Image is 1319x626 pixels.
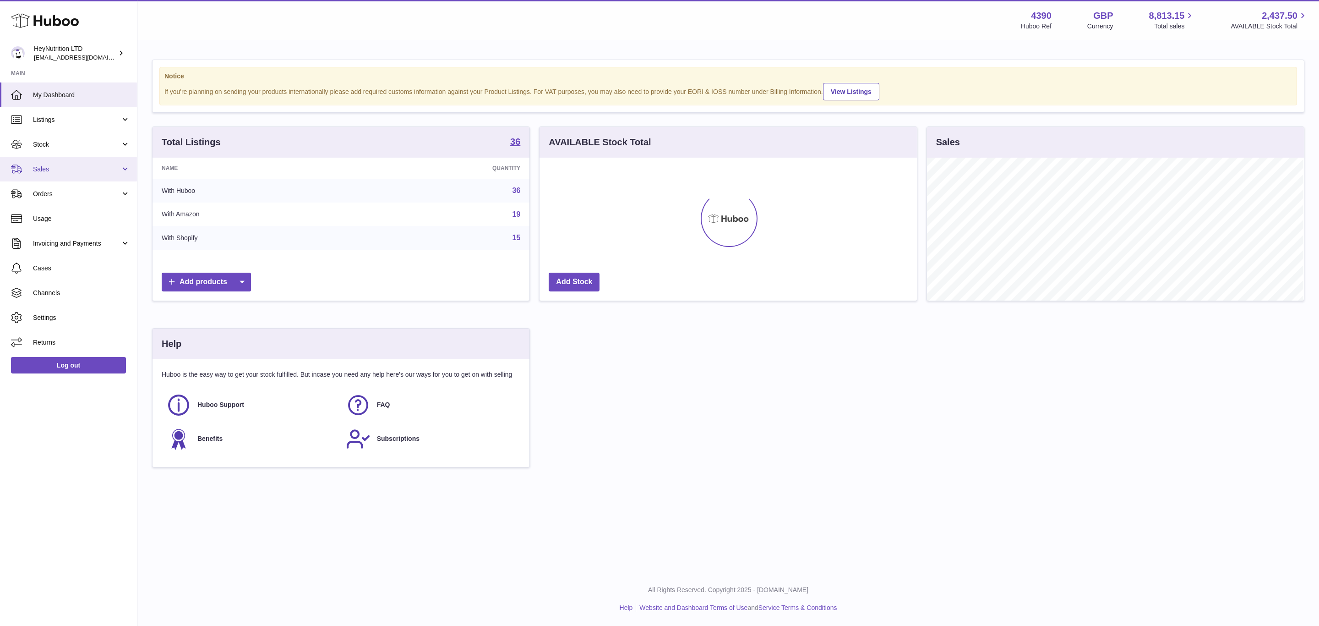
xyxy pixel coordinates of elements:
img: info@heynutrition.com [11,46,25,60]
span: 8,813.15 [1149,10,1185,22]
span: Benefits [197,434,223,443]
a: Benefits [166,427,337,451]
a: Add Stock [549,273,600,291]
p: All Rights Reserved. Copyright 2025 - [DOMAIN_NAME] [145,586,1312,594]
a: Add products [162,273,251,291]
a: View Listings [823,83,879,100]
th: Name [153,158,359,179]
span: [EMAIL_ADDRESS][DOMAIN_NAME] [34,54,135,61]
a: Log out [11,357,126,373]
span: AVAILABLE Stock Total [1231,22,1308,31]
div: If you're planning on sending your products internationally please add required customs informati... [164,82,1292,100]
span: Huboo Support [197,401,244,409]
a: Huboo Support [166,393,337,417]
span: Usage [33,214,130,223]
div: Huboo Ref [1021,22,1052,31]
a: Service Terms & Conditions [758,604,837,611]
a: 8,813.15 Total sales [1149,10,1195,31]
span: Listings [33,115,120,124]
span: 2,437.50 [1262,10,1297,22]
div: Currency [1087,22,1113,31]
li: and [636,604,837,612]
a: Website and Dashboard Terms of Use [639,604,747,611]
h3: Total Listings [162,136,221,148]
a: 15 [512,234,521,242]
span: Subscriptions [377,434,420,443]
span: FAQ [377,401,390,409]
span: Orders [33,190,120,198]
a: Subscriptions [346,427,516,451]
a: 36 [512,187,521,194]
th: Quantity [359,158,530,179]
span: Cases [33,264,130,273]
strong: 4390 [1031,10,1052,22]
div: HeyNutrition LTD [34,44,116,62]
span: Total sales [1154,22,1195,31]
td: With Shopify [153,226,359,250]
span: Settings [33,313,130,322]
span: Invoicing and Payments [33,239,120,248]
p: Huboo is the easy way to get your stock fulfilled. But incase you need any help here's our ways f... [162,370,520,379]
span: Sales [33,165,120,174]
h3: Help [162,338,181,350]
strong: GBP [1093,10,1113,22]
strong: 36 [510,137,520,146]
strong: Notice [164,72,1292,81]
a: FAQ [346,393,516,417]
a: 2,437.50 AVAILABLE Stock Total [1231,10,1308,31]
span: Channels [33,289,130,297]
td: With Huboo [153,179,359,203]
td: With Amazon [153,203,359,226]
a: Help [620,604,633,611]
span: My Dashboard [33,91,130,99]
a: 36 [510,137,520,148]
span: Returns [33,338,130,347]
span: Stock [33,140,120,149]
a: 19 [512,210,521,218]
h3: Sales [936,136,960,148]
h3: AVAILABLE Stock Total [549,136,651,148]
